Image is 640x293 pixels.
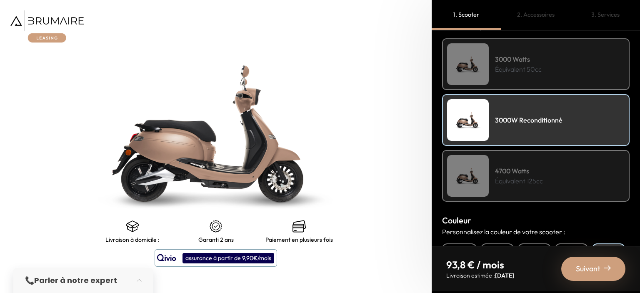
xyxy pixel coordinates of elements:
[446,271,514,280] p: Livraison estimée :
[442,214,630,227] h3: Couleur
[447,43,489,85] img: Scooter Leasing
[265,236,333,243] p: Paiement en plusieurs fois
[292,220,306,233] img: credit-cards.png
[157,253,176,263] img: logo qivio
[604,265,611,271] img: right-arrow-2.png
[495,54,542,64] h4: 3000 Watts
[209,220,222,233] img: certificat-de-garantie.png
[155,249,277,267] button: assurance à partir de 9,90€/mois
[447,99,489,141] img: Scooter Leasing
[126,220,139,233] img: shipping.png
[447,155,489,197] img: Scooter Leasing
[10,10,84,43] img: Brumaire Leasing
[495,166,543,176] h4: 4700 Watts
[446,258,514,271] p: 93,8 € / mois
[105,236,160,243] p: Livraison à domicile :
[442,227,630,237] p: Personnalisez la couleur de votre scooter :
[576,263,600,275] span: Suivant
[495,272,514,279] span: [DATE]
[495,176,543,186] p: Équivalent 125cc
[182,253,274,263] div: assurance à partir de 9,90€/mois
[495,64,542,74] p: Équivalent 50cc
[495,115,562,125] h4: 3000W Reconditionné
[198,236,234,243] p: Garanti 2 ans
